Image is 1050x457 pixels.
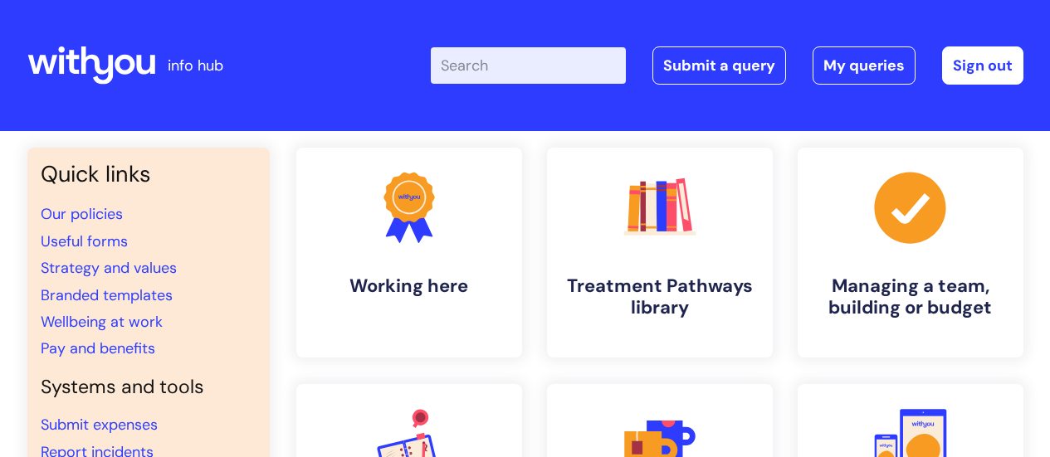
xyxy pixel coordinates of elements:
a: Branded templates [41,285,173,305]
div: | - [431,46,1023,85]
a: Our policies [41,204,123,224]
a: My queries [813,46,916,85]
a: Strategy and values [41,258,177,278]
a: Sign out [942,46,1023,85]
a: Managing a team, building or budget [798,148,1023,357]
a: Wellbeing at work [41,312,163,332]
h4: Managing a team, building or budget [811,275,1010,319]
h4: Working here [310,275,509,297]
a: Pay and benefits [41,338,155,358]
h4: Systems and tools [41,376,256,399]
a: Submit expenses [41,415,158,435]
p: info hub [168,52,223,79]
a: Treatment Pathways library [547,148,773,357]
input: Search [431,47,626,84]
h3: Quick links [41,161,256,187]
a: Useful forms [41,231,128,251]
a: Submit a query [652,46,786,85]
h4: Treatment Pathways library [560,275,759,319]
a: Working here [296,148,522,357]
